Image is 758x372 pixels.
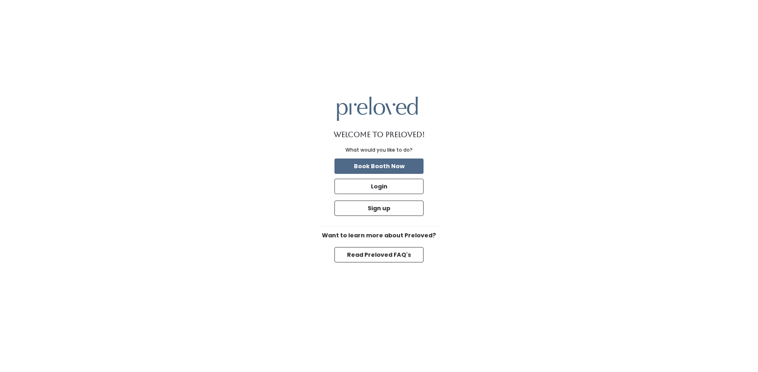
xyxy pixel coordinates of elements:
a: Login [333,177,425,196]
a: Sign up [333,199,425,218]
div: What would you like to do? [345,146,413,154]
button: Login [334,179,424,194]
button: Sign up [334,201,424,216]
img: preloved logo [337,97,418,120]
h1: Welcome to Preloved! [334,131,425,139]
button: Book Booth Now [334,159,424,174]
button: Read Preloved FAQ's [334,247,424,262]
h6: Want to learn more about Preloved? [318,232,440,239]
